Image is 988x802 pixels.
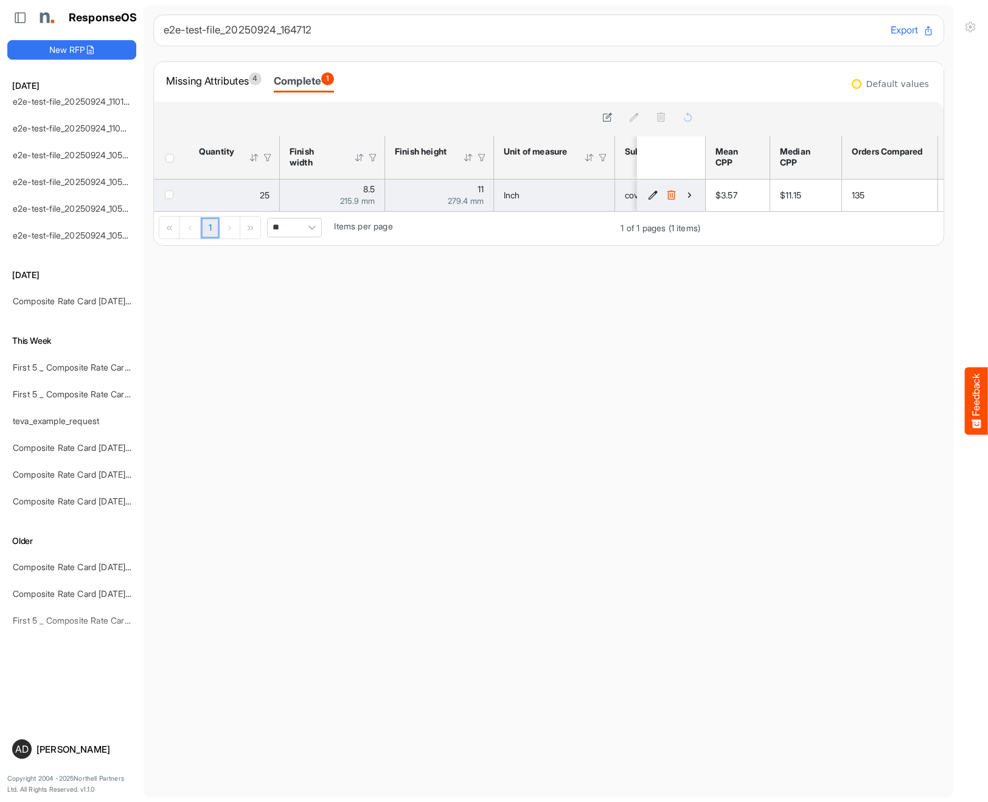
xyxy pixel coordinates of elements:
h1: ResponseOS [69,12,137,24]
span: AD [15,744,29,754]
td: 55b34f2b-2a73-4e06-a36d-254d81c8ab04 is template cell Column Header [637,180,708,211]
span: Inch [504,190,520,200]
a: Composite Rate Card [DATE]_smaller [13,469,157,479]
button: Edit [647,189,659,201]
div: Go to previous page [180,217,201,239]
a: Page 1 of 1 Pages [201,217,220,239]
div: Missing Attributes [166,72,262,89]
a: teva_example_request [13,416,99,426]
a: Composite Rate Card [DATE]_smaller [13,442,157,453]
span: Pagerdropdown [267,218,322,237]
a: e2e-test-file_20250924_105226 [13,230,137,240]
span: $11.15 [780,190,801,200]
div: Median CPP [780,146,828,168]
img: Northell [33,5,58,30]
button: New RFP [7,40,136,60]
td: 8.5 is template cell Column Header httpsnorthellcomontologiesmapping-rulesmeasurementhasfinishsiz... [280,180,385,211]
span: (1 items) [669,223,700,233]
span: 25 [260,190,270,200]
span: 279.4 mm [448,196,484,206]
td: 135 is template cell Column Header orders-compared [842,180,938,211]
a: Composite Rate Card [DATE]_smaller [13,588,157,599]
td: 25 is template cell Column Header httpsnorthellcomontologiesmapping-rulesorderhasquantity [189,180,280,211]
td: cover is template cell Column Header httpsnorthellcomontologiesmapping-rulesmaterialhassubstratem... [615,180,732,211]
a: e2e-test-file_20250924_105318 [13,203,136,214]
a: Composite Rate Card [DATE]_smaller [13,562,157,572]
div: Quantity [199,146,233,157]
span: cover [625,190,647,200]
a: e2e-test-file_20250924_105914 [13,150,136,160]
span: 215.9 mm [340,196,375,206]
div: Complete [274,72,334,89]
span: 1 of 1 pages [621,223,666,233]
div: Orders Compared [852,146,924,157]
button: View [683,189,695,201]
h6: [DATE] [7,79,136,92]
button: Delete [665,189,677,201]
h6: e2e-test-file_20250924_164712 [164,25,881,35]
div: Go to first page [159,217,180,239]
a: Composite Rate Card [DATE] mapping test_deleted [13,496,212,506]
h6: This Week [7,334,136,347]
button: Feedback [965,368,988,435]
h6: [DATE] [7,268,136,282]
span: 1 [321,72,334,85]
span: 11 [478,184,484,194]
div: Go to last page [240,217,260,239]
div: Filter Icon [476,152,487,163]
span: 135 [852,190,864,200]
div: Go to next page [220,217,240,239]
div: Finish width [290,146,338,168]
span: 8.5 [363,184,375,194]
td: 11 is template cell Column Header httpsnorthellcomontologiesmapping-rulesmeasurementhasfinishsize... [385,180,494,211]
span: $3.57 [715,190,737,200]
div: Substrate type [625,146,685,157]
a: Composite Rate Card [DATE]_smaller [13,296,157,306]
th: Header checkbox [154,136,189,179]
h6: Older [7,534,136,548]
td: $11.15 is template cell Column Header median-cpp [770,180,842,211]
div: Mean CPP [715,146,756,168]
div: Filter Icon [597,152,608,163]
a: First 5 _ Composite Rate Card [DATE] (2) [13,389,171,399]
a: First 5 _ Composite Rate Card [DATE] (2) [13,362,171,372]
div: Filter Icon [262,152,273,163]
div: Finish height [395,146,447,157]
td: checkbox [154,180,189,211]
a: e2e-test-file_20250924_105529 [13,176,137,187]
a: e2e-test-file_20250924_110035 [13,123,136,133]
div: Filter Icon [367,152,378,163]
div: [PERSON_NAME] [37,745,131,754]
div: Default values [866,80,929,88]
span: 4 [249,72,262,85]
div: Unit of measure [504,146,568,157]
a: First 5 _ Composite Rate Card [DATE] [13,615,159,626]
span: Items per page [334,221,392,231]
button: Export [891,23,934,38]
td: $3.57 is template cell Column Header mean-cpp [706,180,770,211]
td: Inch is template cell Column Header httpsnorthellcomontologiesmapping-rulesmeasurementhasunitofme... [494,180,615,211]
p: Copyright 2004 - 2025 Northell Partners Ltd. All Rights Reserved. v 1.1.0 [7,773,136,795]
a: e2e-test-file_20250924_110146 [13,96,134,106]
div: Pager Container [154,212,705,245]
